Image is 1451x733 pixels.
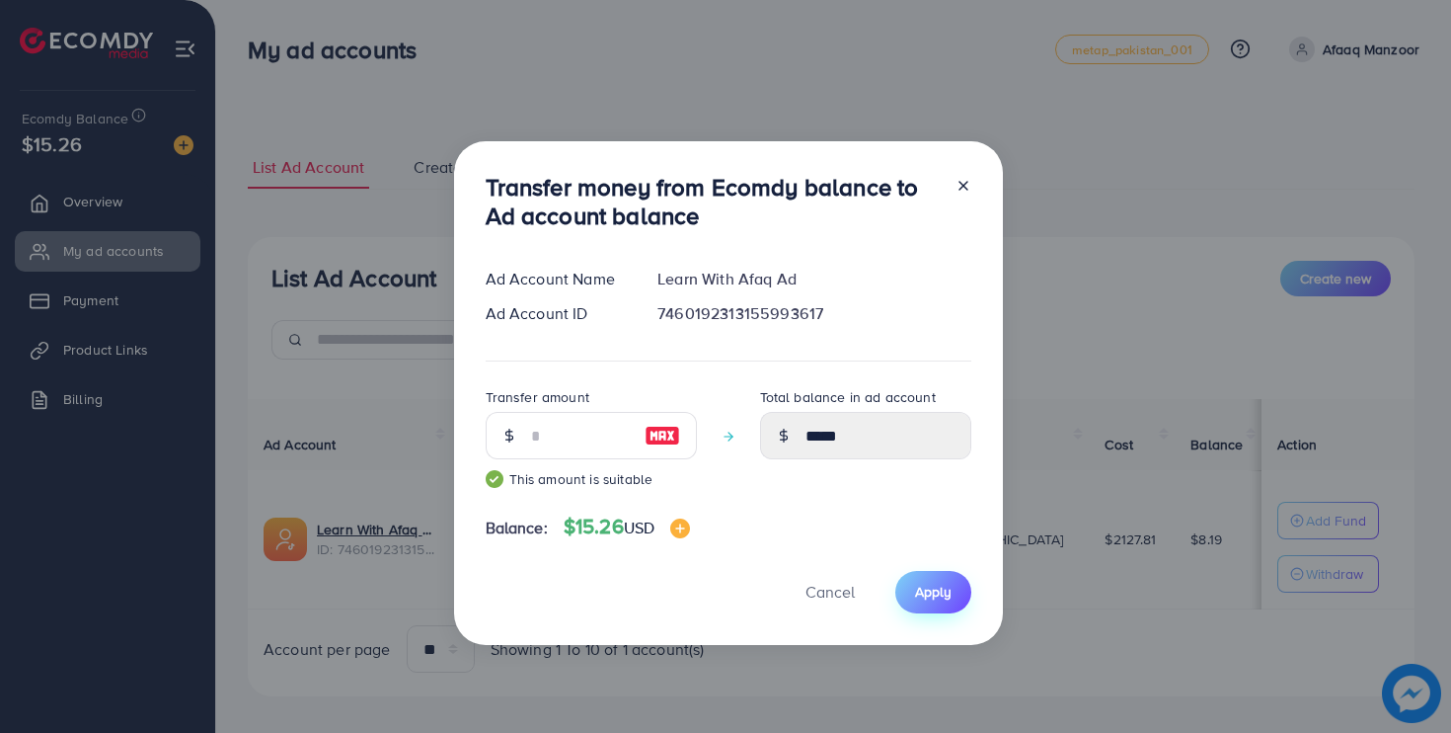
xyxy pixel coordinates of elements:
[486,387,589,407] label: Transfer amount
[781,571,879,613] button: Cancel
[470,302,643,325] div: Ad Account ID
[642,268,986,290] div: Learn With Afaq Ad
[895,571,971,613] button: Apply
[915,582,952,602] span: Apply
[486,469,697,489] small: This amount is suitable
[760,387,936,407] label: Total balance in ad account
[642,302,986,325] div: 7460192313155993617
[645,424,680,448] img: image
[486,173,940,230] h3: Transfer money from Ecomdy balance to Ad account balance
[486,517,548,539] span: Balance:
[805,581,855,603] span: Cancel
[624,517,654,538] span: USD
[470,268,643,290] div: Ad Account Name
[564,515,690,539] h4: $15.26
[486,470,503,488] img: guide
[670,519,690,538] img: image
